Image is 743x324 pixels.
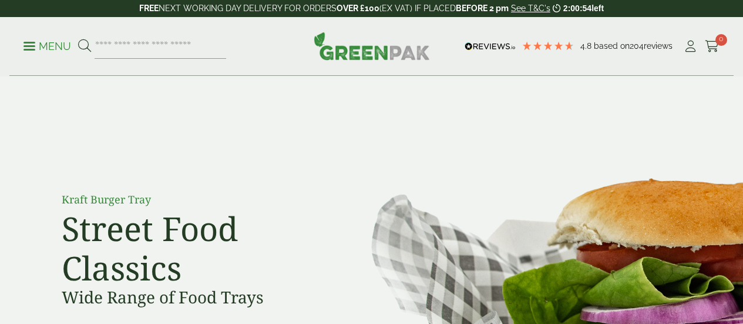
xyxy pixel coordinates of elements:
div: 4.79 Stars [522,41,574,51]
strong: OVER £100 [337,4,379,13]
a: 0 [705,38,720,55]
img: REVIEWS.io [465,42,516,51]
span: reviews [644,41,673,51]
i: My Account [683,41,698,52]
span: 0 [715,34,727,46]
span: 204 [630,41,644,51]
p: Kraft Burger Tray [62,192,326,208]
i: Cart [705,41,720,52]
a: Menu [23,39,71,51]
img: GreenPak Supplies [314,32,430,60]
a: See T&C's [511,4,550,13]
span: 2:00:54 [563,4,591,13]
h3: Wide Range of Food Trays [62,288,326,308]
strong: FREE [139,4,159,13]
span: 4.8 [580,41,594,51]
p: Menu [23,39,71,54]
span: left [591,4,604,13]
strong: BEFORE 2 pm [456,4,509,13]
span: Based on [594,41,630,51]
h2: Street Food Classics [62,209,326,288]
